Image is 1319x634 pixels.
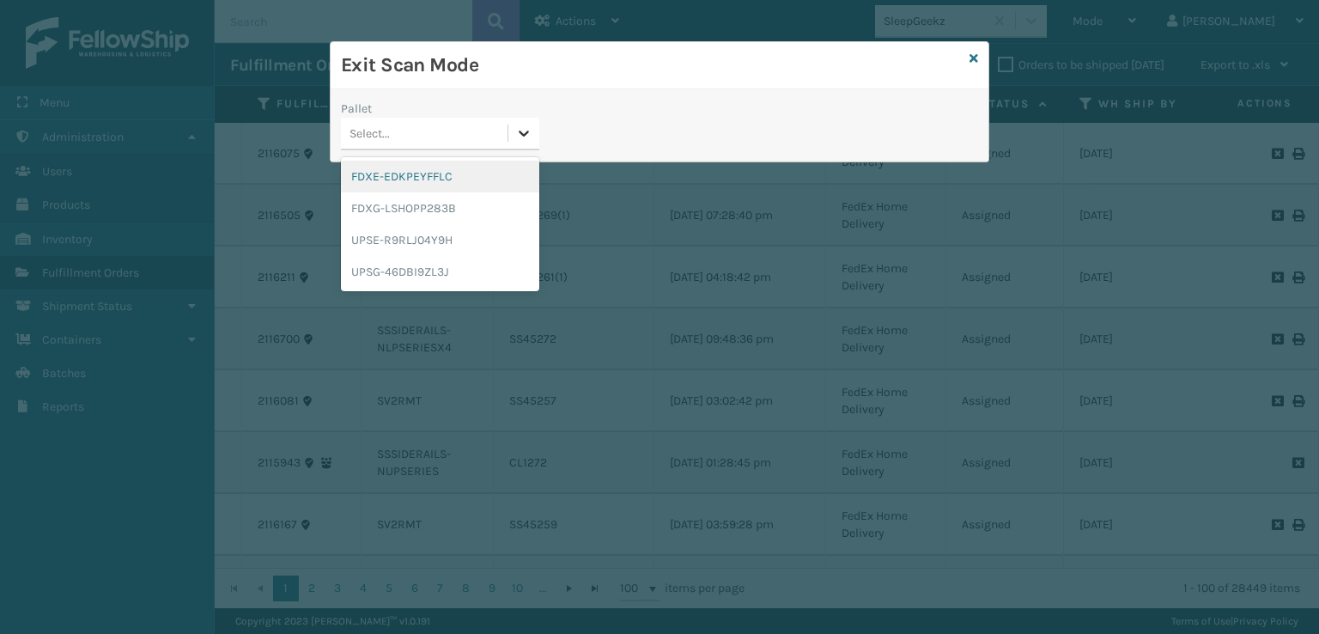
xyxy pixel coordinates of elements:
div: FDXG-LSHOPP283B [341,192,539,224]
div: UPSG-46DBI9ZL3J [341,256,539,288]
h3: Exit Scan Mode [341,52,963,78]
div: UPSE-R9RLJ04Y9H [341,224,539,256]
label: Pallet [341,100,372,118]
div: Select... [350,125,390,143]
div: FDXE-EDKPEYFFLC [341,161,539,192]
